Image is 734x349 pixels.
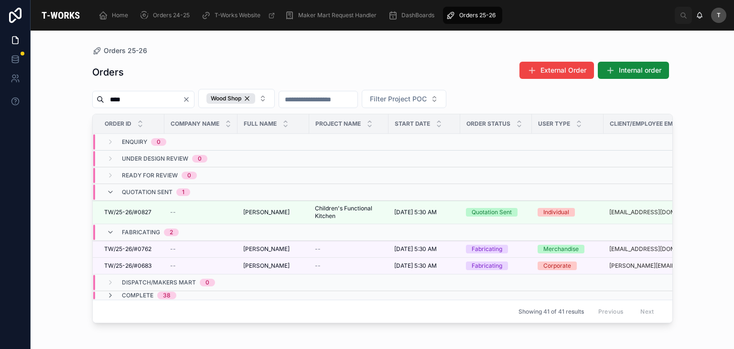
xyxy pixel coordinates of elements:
span: [DATE] 5:30 AM [394,262,437,270]
button: Internal order [598,62,669,79]
span: [PERSON_NAME] [243,245,290,253]
a: Orders 25-26 [92,46,147,55]
a: TW/25-26/#0762 [104,245,159,253]
span: Orders 25-26 [104,46,147,55]
span: Order ID [105,120,131,128]
a: Children's Functional Kitchen [315,205,383,220]
span: -- [170,208,176,216]
span: Complete [122,292,153,299]
button: External Order [519,62,594,79]
span: Project Name [315,120,361,128]
a: Orders 24-25 [137,7,196,24]
a: -- [170,245,232,253]
span: Dispatch/Makers Mart [122,279,196,286]
a: [DATE] 5:30 AM [394,245,454,253]
span: Quotation Sent [122,188,173,196]
button: Clear [183,96,194,103]
h1: Orders [92,65,124,79]
div: Fabricating [472,245,502,253]
span: Start Date [395,120,430,128]
span: TW/25-26/#0827 [104,208,151,216]
span: Under Design Review [122,155,188,163]
span: Company Name [171,120,219,128]
span: Orders 25-26 [459,11,496,19]
div: Corporate [543,262,571,270]
div: 0 [157,138,161,146]
span: Filter Project POC [370,94,427,104]
span: Orders 24-25 [153,11,190,19]
div: 0 [205,279,209,286]
div: Fabricating [472,262,502,270]
span: T-Works Website [215,11,260,19]
a: TW/25-26/#0827 [104,208,159,216]
div: Merchandise [543,245,579,253]
a: [DATE] 5:30 AM [394,262,454,270]
div: Wood Shop [206,93,255,104]
a: Fabricating [466,245,526,253]
span: User Type [538,120,570,128]
a: -- [315,262,383,270]
span: T [717,11,721,19]
a: [PERSON_NAME] [243,245,303,253]
div: 0 [187,172,191,179]
div: 38 [163,292,171,299]
button: Unselect WOOD_SHOP [206,93,255,104]
a: T-Works Website [198,7,280,24]
span: Internal order [619,65,661,75]
a: [EMAIL_ADDRESS][DOMAIN_NAME] [609,245,694,253]
span: [DATE] 5:30 AM [394,208,437,216]
span: TW/25-26/#0683 [104,262,151,270]
span: Fabricating [122,229,160,236]
span: Order Status [466,120,510,128]
span: -- [170,262,176,270]
div: Individual [543,208,569,217]
a: -- [315,245,383,253]
a: -- [170,208,232,216]
a: DashBoards [385,7,441,24]
a: Fabricating [466,262,526,270]
span: Full Name [244,120,277,128]
span: TW/25-26/#0762 [104,245,151,253]
a: Orders 25-26 [443,7,502,24]
button: Select Button [362,90,446,108]
div: 1 [182,188,184,196]
span: Home [112,11,128,19]
span: Ready for Review [122,172,178,179]
a: [DATE] 5:30 AM [394,208,454,216]
a: -- [170,262,232,270]
a: [PERSON_NAME] [243,208,303,216]
a: TW/25-26/#0683 [104,262,159,270]
a: [PERSON_NAME][EMAIL_ADDRESS][DOMAIN_NAME] [609,262,694,270]
a: Quotation Sent [466,208,526,217]
span: -- [315,245,321,253]
span: Maker Mart Request Handler [298,11,377,19]
span: -- [315,262,321,270]
a: Maker Mart Request Handler [282,7,383,24]
a: [PERSON_NAME] [243,262,303,270]
span: [PERSON_NAME] [243,208,290,216]
span: DashBoards [401,11,434,19]
a: [EMAIL_ADDRESS][DOMAIN_NAME] [609,208,694,216]
a: Home [96,7,135,24]
a: Corporate [538,262,598,270]
span: [PERSON_NAME] [243,262,290,270]
span: -- [170,245,176,253]
span: Showing 41 of 41 results [518,308,584,316]
div: 2 [170,229,173,236]
span: Client/Employee Email [610,120,682,128]
span: Enquiry [122,138,147,146]
span: External Order [540,65,586,75]
button: Select Button [198,89,275,108]
div: 0 [198,155,202,163]
a: Individual [538,208,598,217]
a: Merchandise [538,245,598,253]
div: Quotation Sent [472,208,512,217]
span: [DATE] 5:30 AM [394,245,437,253]
img: App logo [38,8,83,23]
div: scrollable content [91,5,675,26]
